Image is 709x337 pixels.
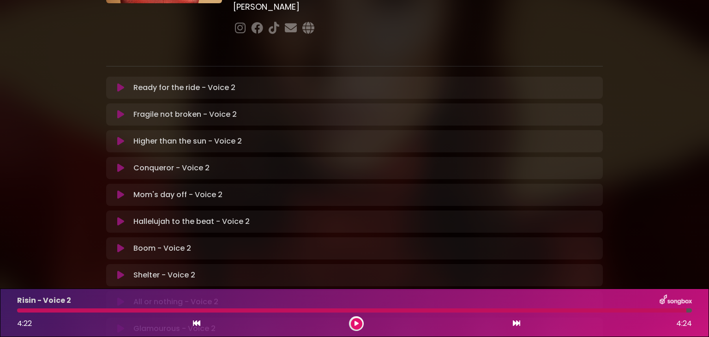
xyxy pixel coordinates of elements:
p: Shelter - Voice 2 [133,270,195,281]
p: Boom - Voice 2 [133,243,191,254]
span: 4:24 [676,318,692,329]
p: Hallelujah to the beat - Voice 2 [133,216,250,227]
h3: [PERSON_NAME] [233,2,603,12]
p: Risin - Voice 2 [17,295,71,306]
p: Fragile not broken - Voice 2 [133,109,237,120]
p: Ready for the ride - Voice 2 [133,82,235,93]
img: songbox-logo-white.png [660,295,692,307]
p: Mom's day off - Voice 2 [133,189,222,200]
p: Conqueror - Voice 2 [133,162,210,174]
span: 4:22 [17,318,32,329]
p: Higher than the sun - Voice 2 [133,136,242,147]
